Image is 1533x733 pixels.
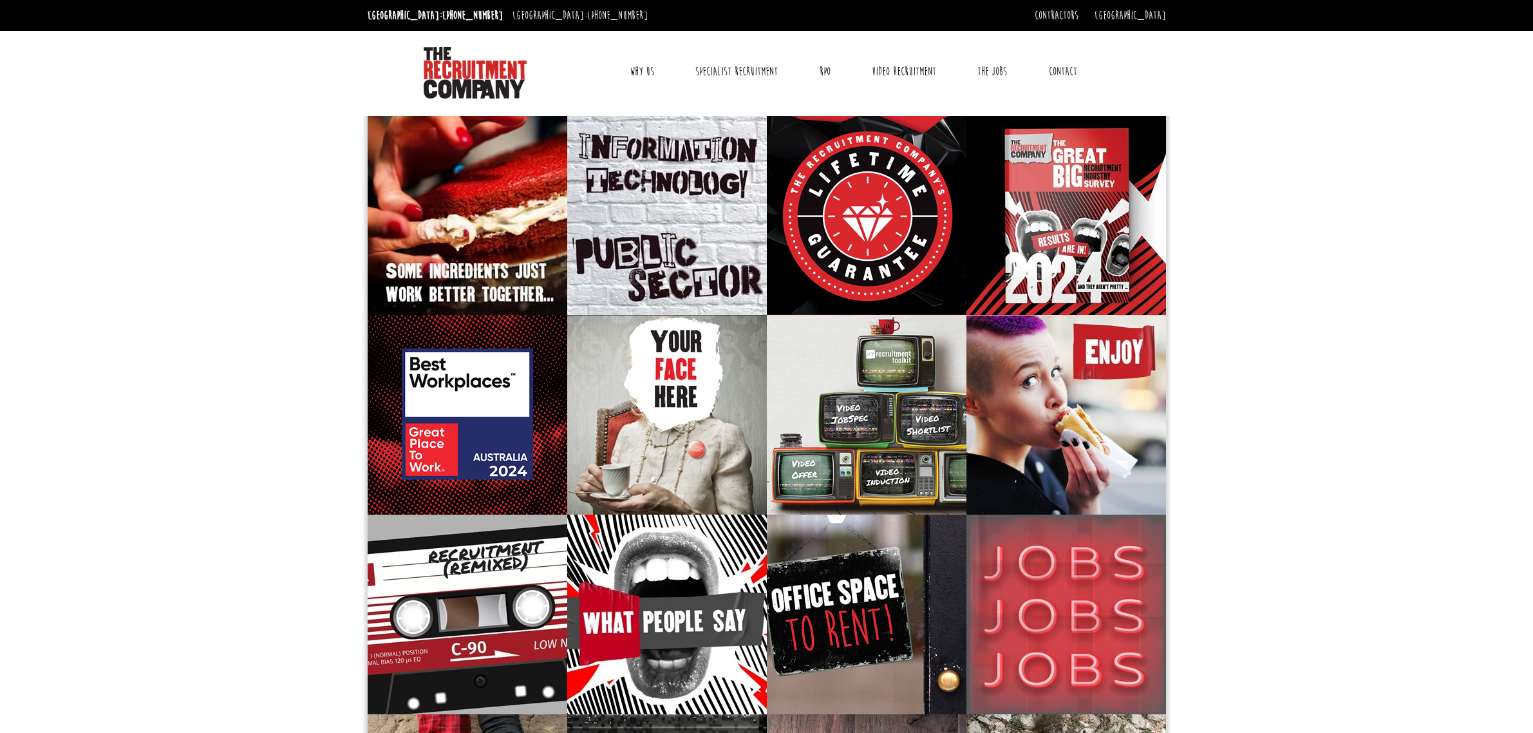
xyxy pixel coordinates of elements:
[509,5,651,26] li: [GEOGRAPHIC_DATA]:
[1035,8,1078,23] a: Contractors
[968,55,1017,88] a: The Jobs
[424,47,527,99] img: The Recruitment Company
[810,55,840,88] a: RPO
[862,55,946,88] a: Video Recruitment
[620,55,664,88] a: Why Us
[442,8,503,23] a: [PHONE_NUMBER]
[1039,55,1087,88] a: Contact
[364,5,506,26] li: [GEOGRAPHIC_DATA]:
[686,55,787,88] a: Specialist Recruitment
[587,8,648,23] a: [PHONE_NUMBER]
[1095,8,1166,23] a: [GEOGRAPHIC_DATA]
